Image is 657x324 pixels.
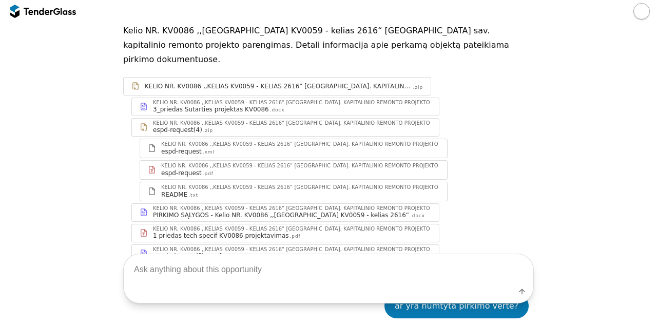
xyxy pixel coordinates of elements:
div: KELIO NR. KV0086 ,,KELIAS KV0059 - KELIAS 2616“ [GEOGRAPHIC_DATA]. KAPITALINIO REMONTO PROJEKTO P... [161,142,479,147]
a: KELIO NR. KV0086 ,,KELIAS KV0059 - KELIAS 2616“ [GEOGRAPHIC_DATA]. KAPITALINIO REMONTO PROJEKTO P... [131,224,439,242]
div: KELIO NR. KV0086 ,,KELIAS KV0059 - KELIAS 2616“ [GEOGRAPHIC_DATA]. KAPITALINIO REMONTO PROJEKTO P... [153,226,471,232]
div: 3_priedas Sutarties projektas KV0086 [153,105,269,113]
div: .zip [413,84,423,91]
a: KELIO NR. KV0086 ,,KELIAS KV0059 - KELIAS 2616“ [GEOGRAPHIC_DATA]. KAPITALINIO REMONTO PROJEKTO P... [131,203,439,222]
div: .docx [270,107,285,113]
a: KELIO NR. KV0086 ,,KELIAS KV0059 - KELIAS 2616“ [GEOGRAPHIC_DATA]. KAPITALINIO REMONTO PROJEKTO P... [140,139,448,158]
div: .pdf [203,170,214,177]
div: espd-request(4) [153,126,202,134]
div: .docx [410,213,425,219]
div: 1 priedas tech specif KV0086 projektavimas [153,232,289,240]
div: KELIO NR. KV0086 ,,KELIAS KV0059 - KELIAS 2616“ [GEOGRAPHIC_DATA]. KAPITALINIO REMONTO PROJEKTO P... [145,82,412,90]
div: espd-request [161,147,202,156]
p: Kelio NR. KV0086 ,,[GEOGRAPHIC_DATA] KV0059 - kelias 2616“ [GEOGRAPHIC_DATA] sav. kapitalinio rem... [123,24,534,67]
a: KELIO NR. KV0086 ,,KELIAS KV0059 - KELIAS 2616“ [GEOGRAPHIC_DATA]. KAPITALINIO REMONTO PROJEKTO P... [140,182,448,201]
a: KELIO NR. KV0086 ,,KELIAS KV0059 - KELIAS 2616“ [GEOGRAPHIC_DATA]. KAPITALINIO REMONTO PROJEKTO P... [131,118,439,137]
a: KELIO NR. KV0086 ,,KELIAS KV0059 - KELIAS 2616“ [GEOGRAPHIC_DATA]. KAPITALINIO REMONTO PROJEKTO P... [123,77,431,96]
div: .zip [203,127,213,134]
div: KELIO NR. KV0086 ,,KELIAS KV0059 - KELIAS 2616“ [GEOGRAPHIC_DATA]. KAPITALINIO REMONTO PROJEKTO P... [161,163,479,168]
div: .txt [188,192,198,199]
div: KELIO NR. KV0086 ,,KELIAS KV0059 - KELIAS 2616“ [GEOGRAPHIC_DATA]. KAPITALINIO REMONTO PROJEKTO P... [161,185,479,190]
div: .xml [203,149,215,156]
div: KELIO NR. KV0086 ,,KELIAS KV0059 - KELIAS 2616“ [GEOGRAPHIC_DATA]. KAPITALINIO REMONTO PROJEKTO P... [153,121,471,126]
a: KELIO NR. KV0086 ,,KELIAS KV0059 - KELIAS 2616“ [GEOGRAPHIC_DATA]. KAPITALINIO REMONTO PROJEKTO P... [140,160,448,180]
div: KELIO NR. KV0086 ,,KELIAS KV0059 - KELIAS 2616“ [GEOGRAPHIC_DATA]. KAPITALINIO REMONTO PROJEKTO P... [153,206,471,211]
div: README [161,190,187,199]
div: PIRKIMO SĄLYGOS - Kelio NR. KV0086 ,,[GEOGRAPHIC_DATA] KV0059 - kelias 2616“ [153,211,409,219]
div: KELIO NR. KV0086 ,,KELIAS KV0059 - KELIAS 2616“ [GEOGRAPHIC_DATA]. KAPITALINIO REMONTO PROJEKTO P... [153,100,471,105]
div: espd-request [161,169,202,177]
a: KELIO NR. KV0086 ,,KELIAS KV0059 - KELIAS 2616“ [GEOGRAPHIC_DATA]. KAPITALINIO REMONTO PROJEKTO P... [131,98,439,116]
